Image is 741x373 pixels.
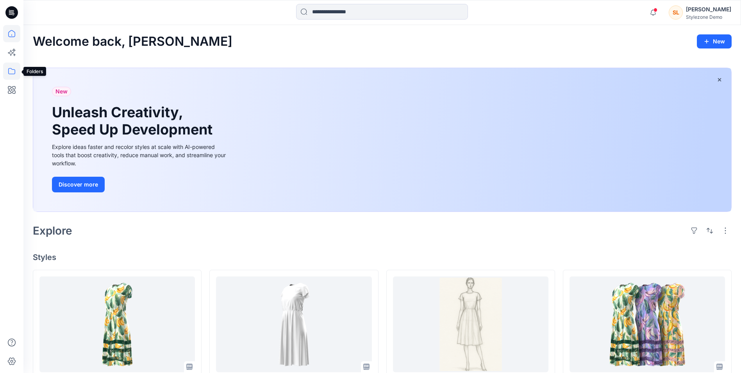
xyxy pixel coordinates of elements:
[669,5,683,20] div: SL
[52,177,228,192] a: Discover more
[697,34,732,48] button: New
[55,87,68,96] span: New
[33,34,232,49] h2: Welcome back, [PERSON_NAME]
[52,104,216,138] h1: Unleash Creativity, Speed Up Development
[52,143,228,167] div: Explore ideas faster and recolor styles at scale with AI-powered tools that boost creativity, red...
[33,253,732,262] h4: Styles
[570,276,725,372] a: W_Printed Midi Dress_Fit_Grd
[216,276,371,372] a: W_Printed Midi Dress_V Block
[686,5,731,14] div: [PERSON_NAME]
[52,177,105,192] button: Discover more
[393,276,548,372] a: W_Printed Midi Dress_Insp
[33,224,72,237] h2: Explore
[39,276,195,372] a: W_Printed Midi Dress_Design Input
[686,14,731,20] div: Stylezone Demo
